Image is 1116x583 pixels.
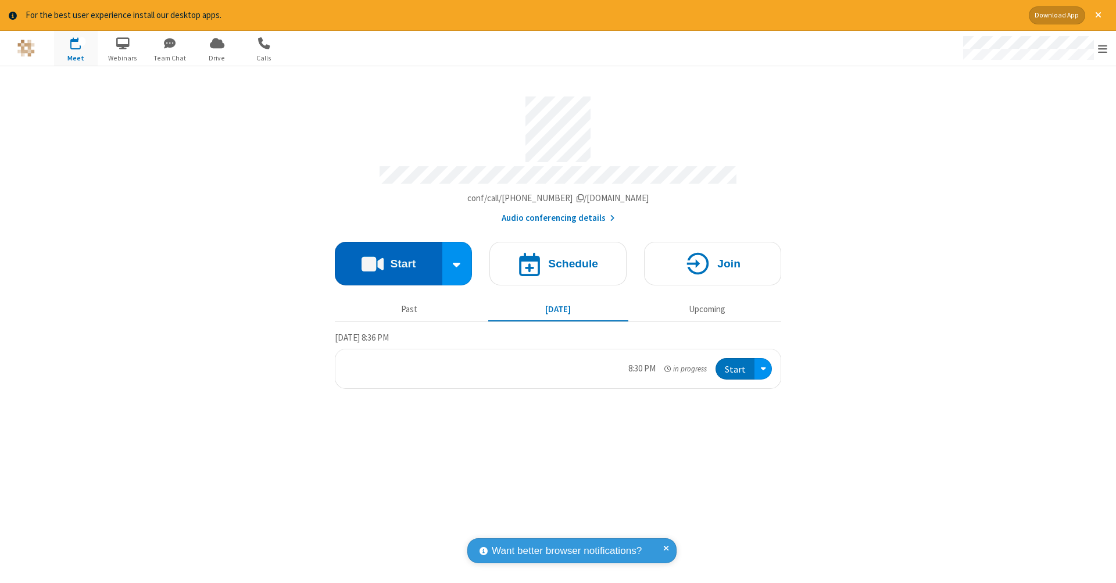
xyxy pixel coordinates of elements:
div: For the best user experience install our desktop apps. [26,9,1020,22]
span: Want better browser notifications? [492,543,642,559]
div: 8:30 PM [628,362,656,375]
em: in progress [664,363,707,374]
span: [DATE] 8:36 PM [335,332,389,343]
button: Download App [1029,6,1085,24]
button: Join [644,242,781,285]
div: Open menu [952,31,1116,66]
span: Meet [54,53,98,63]
button: Copy my meeting room linkCopy my meeting room link [467,192,649,205]
div: 1 [78,37,86,46]
h4: Join [717,258,741,269]
button: Schedule [489,242,627,285]
button: Close alert [1089,6,1107,24]
section: Today's Meetings [335,331,781,389]
div: Start conference options [442,242,473,285]
button: Upcoming [637,299,777,321]
button: Logo [4,31,48,66]
img: QA Selenium DO NOT DELETE OR CHANGE [17,40,35,57]
div: Open menu [754,358,772,380]
button: Start [716,358,754,380]
h4: Start [390,258,416,269]
button: [DATE] [488,299,628,321]
button: Past [339,299,480,321]
span: Calls [242,53,286,63]
button: Start [335,242,442,285]
span: Team Chat [148,53,192,63]
h4: Schedule [548,258,598,269]
span: Webinars [101,53,145,63]
section: Account details [335,88,781,224]
span: Drive [195,53,239,63]
button: Audio conferencing details [502,212,615,225]
span: Copy my meeting room link [467,192,649,203]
